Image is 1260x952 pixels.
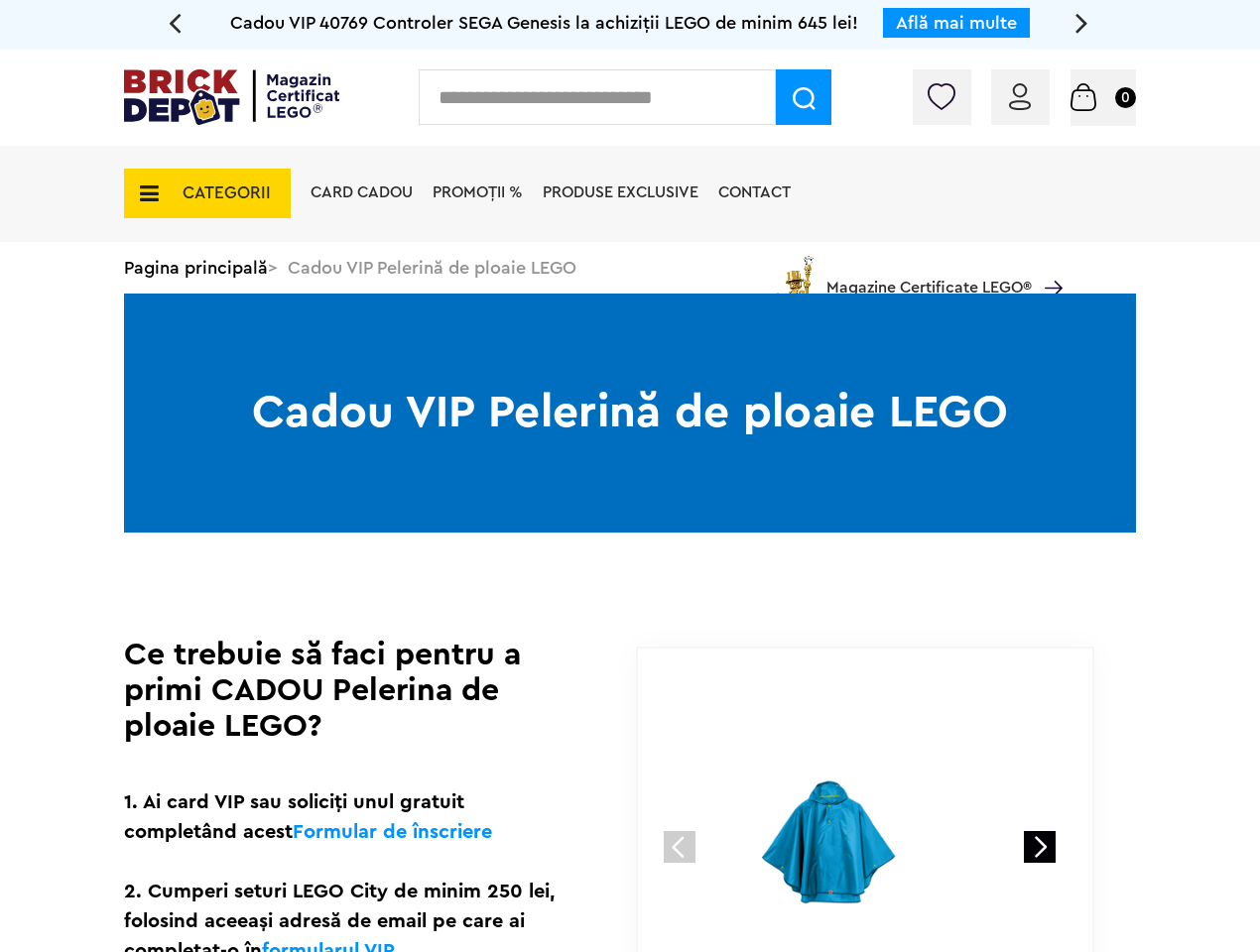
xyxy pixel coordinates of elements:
[293,822,492,842] a: Formular de înscriere
[183,184,271,201] span: CATEGORII
[1115,87,1136,108] small: 0
[433,184,523,200] a: PROMOȚII %
[1032,255,1063,271] a: Magazine Certificate LEGO®
[896,14,1017,32] a: Află mai multe
[718,184,791,200] a: Contact
[124,637,580,744] h1: Ce trebuie să faci pentru a primi CADOU Pelerina de ploaie LEGO?
[826,252,1032,297] span: Magazine Certificate LEGO®
[124,294,1136,533] h1: Cadou VIP Pelerină de ploaie LEGO
[543,184,698,200] a: Produse exclusive
[311,184,413,200] a: Card Cadou
[230,14,858,32] span: Cadou VIP 40769 Controler SEGA Genesis la achiziții LEGO de minim 645 lei!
